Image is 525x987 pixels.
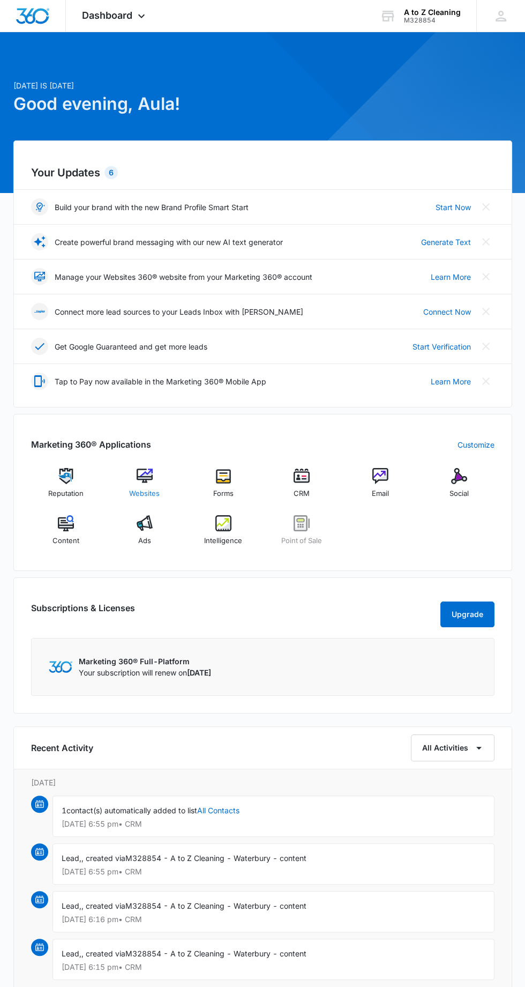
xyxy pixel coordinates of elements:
[62,868,485,875] p: [DATE] 6:55 pm • CRM
[436,202,471,213] a: Start Now
[372,488,389,499] span: Email
[294,488,310,499] span: CRM
[281,536,322,546] span: Point of Sale
[31,515,101,554] a: Content
[404,17,461,24] div: account id
[477,198,494,216] button: Close
[404,8,461,17] div: account name
[197,806,239,815] a: All Contacts
[125,949,306,958] span: M328854 - A to Z Cleaning - Waterbury - content
[188,468,258,507] a: Forms
[213,488,234,499] span: Forms
[421,236,471,248] a: Generate Text
[457,439,494,450] a: Customize
[49,661,72,672] img: Marketing 360 Logo
[440,602,494,627] button: Upgrade
[449,488,469,499] span: Social
[412,341,471,352] a: Start Verification
[55,271,312,283] p: Manage your Websites 360® website from your Marketing 360® account
[55,376,266,387] p: Tap to Pay now available in the Marketing 360® Mobile App
[52,536,79,546] span: Content
[267,468,337,507] a: CRM
[477,338,494,355] button: Close
[62,916,485,923] p: [DATE] 6:16 pm • CRM
[82,10,132,21] span: Dashboard
[411,734,494,761] button: All Activities
[62,949,81,958] span: Lead,
[125,854,306,863] span: M328854 - A to Z Cleaning - Waterbury - content
[104,166,118,179] div: 6
[31,468,101,507] a: Reputation
[187,668,211,677] span: [DATE]
[109,468,179,507] a: Websites
[125,901,306,910] span: M328854 - A to Z Cleaning - Waterbury - content
[477,268,494,285] button: Close
[31,741,93,754] h6: Recent Activity
[55,306,303,317] p: Connect more lead sources to your Leads Inbox with [PERSON_NAME]
[109,515,179,554] a: Ads
[431,271,471,283] a: Learn More
[66,806,197,815] span: contact(s) automatically added to list
[31,165,494,181] h2: Your Updates
[62,854,81,863] span: Lead,
[81,949,125,958] span: , created via
[62,901,81,910] span: Lead,
[79,667,211,678] p: Your subscription will renew on
[477,303,494,320] button: Close
[13,91,512,117] h1: Good evening, Aula!
[31,777,494,788] p: [DATE]
[477,233,494,250] button: Close
[346,468,416,507] a: Email
[267,515,337,554] a: Point of Sale
[81,901,125,910] span: , created via
[31,438,151,451] h2: Marketing 360® Applications
[31,602,135,623] h2: Subscriptions & Licenses
[55,202,249,213] p: Build your brand with the new Brand Profile Smart Start
[431,376,471,387] a: Learn More
[62,806,66,815] span: 1
[62,820,485,828] p: [DATE] 6:55 pm • CRM
[13,80,512,91] p: [DATE] is [DATE]
[477,373,494,390] button: Close
[204,536,242,546] span: Intelligence
[81,854,125,863] span: , created via
[138,536,151,546] span: Ads
[129,488,160,499] span: Websites
[188,515,258,554] a: Intelligence
[423,306,471,317] a: Connect Now
[55,236,283,248] p: Create powerful brand messaging with our new AI text generator
[48,488,84,499] span: Reputation
[79,656,211,667] p: Marketing 360® Full-Platform
[62,963,485,971] p: [DATE] 6:15 pm • CRM
[55,341,207,352] p: Get Google Guaranteed and get more leads
[424,468,494,507] a: Social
